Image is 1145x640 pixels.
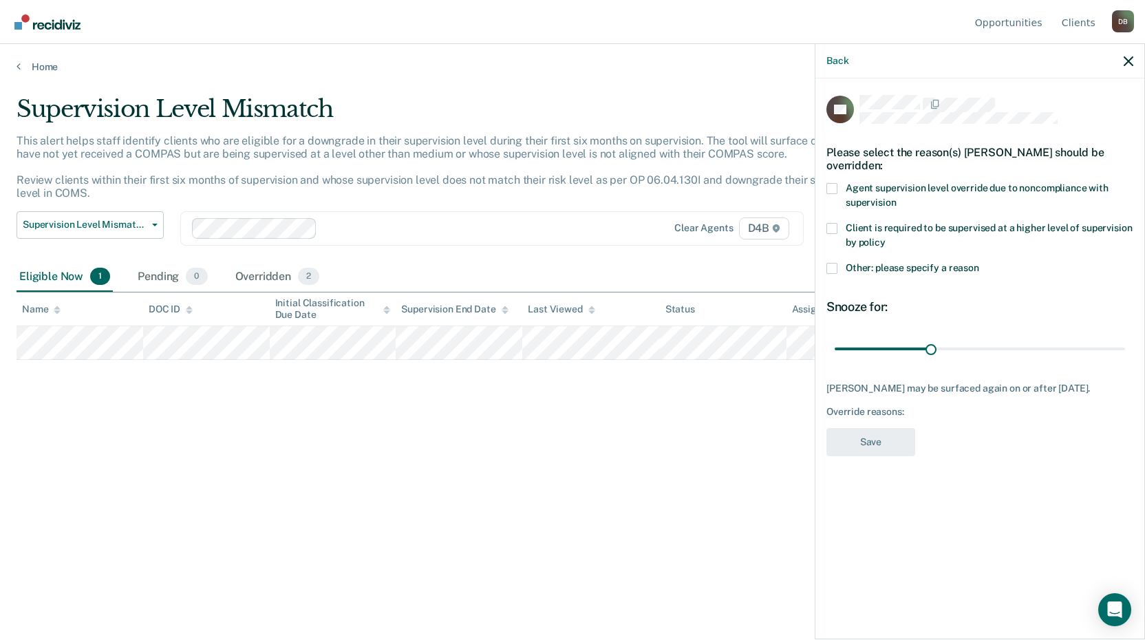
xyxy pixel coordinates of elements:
[826,55,848,67] button: Back
[674,222,733,234] div: Clear agents
[17,134,867,200] p: This alert helps staff identify clients who are eligible for a downgrade in their supervision lev...
[233,262,323,292] div: Overridden
[846,182,1109,208] span: Agent supervision level override due to noncompliance with supervision
[17,262,113,292] div: Eligible Now
[275,297,391,321] div: Initial Classification Due Date
[17,61,1128,73] a: Home
[186,268,207,286] span: 0
[792,303,857,315] div: Assigned to
[739,217,789,239] span: D4B
[826,383,1133,394] div: [PERSON_NAME] may be surfaced again on or after [DATE].
[1112,10,1134,32] button: Profile dropdown button
[826,299,1133,314] div: Snooze for:
[22,303,61,315] div: Name
[17,95,875,134] div: Supervision Level Mismatch
[401,303,508,315] div: Supervision End Date
[1098,593,1131,626] div: Open Intercom Messenger
[665,303,695,315] div: Status
[826,428,915,456] button: Save
[14,14,81,30] img: Recidiviz
[846,222,1132,248] span: Client is required to be supervised at a higher level of supervision by policy
[23,219,147,231] span: Supervision Level Mismatch
[826,406,1133,418] div: Override reasons:
[846,262,979,273] span: Other: please specify a reason
[149,303,193,315] div: DOC ID
[826,135,1133,183] div: Please select the reason(s) [PERSON_NAME] should be overridden:
[135,262,210,292] div: Pending
[298,268,319,286] span: 2
[528,303,595,315] div: Last Viewed
[1112,10,1134,32] div: D B
[90,268,110,286] span: 1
